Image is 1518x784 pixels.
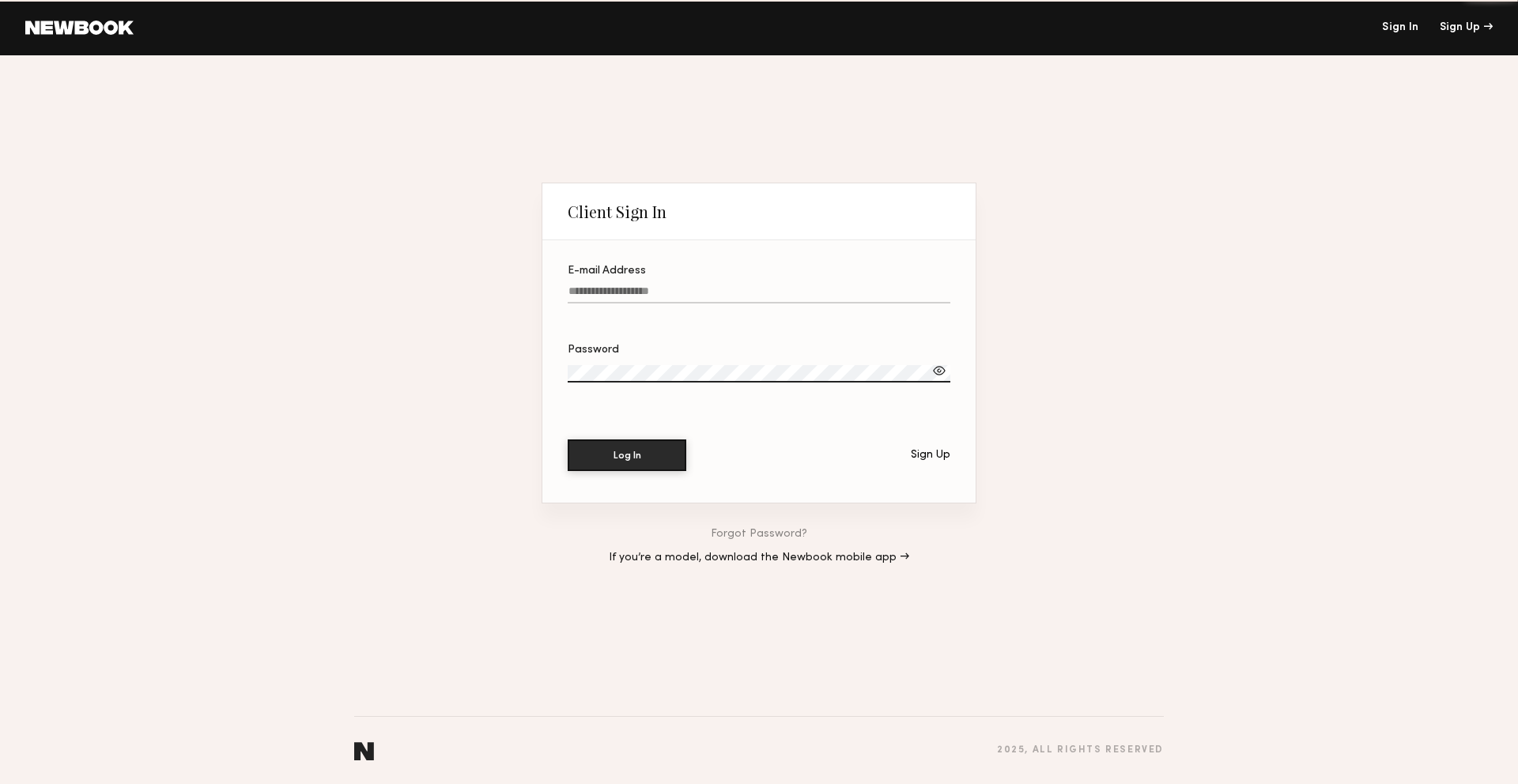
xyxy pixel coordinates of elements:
div: Sign Up [1440,22,1493,33]
div: Client Sign In [568,202,666,221]
input: Password [568,365,950,383]
input: E-mail Address [568,285,950,303]
div: 2025 , all rights reserved [997,745,1164,756]
a: Sign In [1382,22,1418,33]
div: E-mail Address [568,266,950,277]
button: Log In [568,439,686,471]
a: Forgot Password? [711,529,807,540]
div: Password [568,345,950,356]
div: Sign Up [911,450,950,461]
a: If you’re a model, download the Newbook mobile app → [609,552,909,563]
